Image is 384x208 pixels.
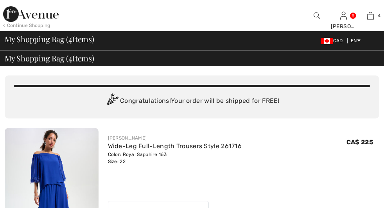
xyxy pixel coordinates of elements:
span: 4 [68,52,72,63]
img: 1ère Avenue [3,6,59,22]
span: My Shopping Bag ( Items) [5,35,94,43]
img: My Bag [367,11,374,20]
span: CA$ 225 [346,138,373,146]
span: CAD [321,38,346,43]
span: My Shopping Bag ( Items) [5,54,94,62]
img: My Info [340,11,347,20]
div: Color: Royal Sapphire 163 Size: 22 [108,151,242,165]
div: [PERSON_NAME] [331,22,357,30]
div: [PERSON_NAME] [108,134,242,142]
a: Sign In [340,12,347,19]
span: EN [351,38,361,43]
span: 4 [378,12,380,19]
img: Canadian Dollar [321,38,333,44]
a: 4 [357,11,384,20]
div: Congratulations! Your order will be shipped for FREE! [14,93,370,109]
div: < Continue Shopping [3,22,50,29]
img: Congratulation2.svg [104,93,120,109]
img: search the website [314,11,320,20]
span: 4 [68,33,72,43]
a: Wide-Leg Full-Length Trousers Style 261716 [108,142,242,150]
